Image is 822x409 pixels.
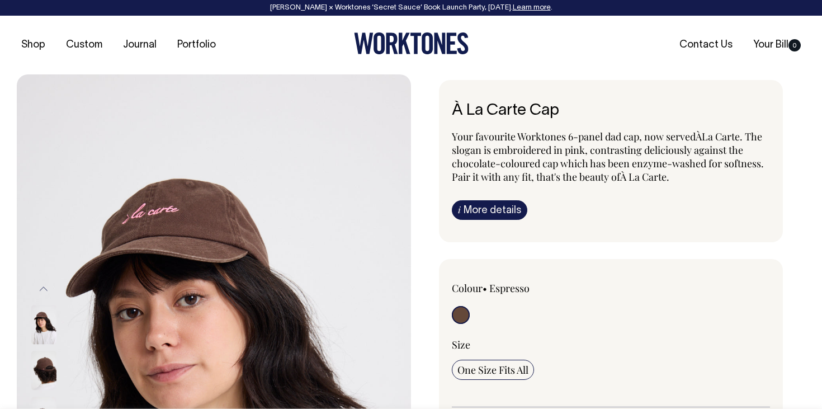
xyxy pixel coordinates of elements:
img: espresso [31,305,56,344]
span: À [696,130,702,143]
div: Colour [452,281,579,295]
a: iMore details [452,200,527,220]
h6: À La Carte Cap [452,102,770,120]
label: Espresso [489,281,530,295]
a: Your Bill0 [749,36,805,54]
a: Journal [119,36,161,54]
span: One Size Fits All [457,363,528,377]
span: • [483,281,487,295]
button: Previous [35,276,52,302]
a: Shop [17,36,50,54]
p: Your favourite Worktones 6-panel dad cap, now served La Carte. The slogan is embroidered in pink,... [452,130,770,184]
img: espresso [31,351,56,390]
span: nzyme-washed for softness. Pair it with any fit, that's the beauty of À La Carte. [452,157,764,184]
span: i [458,204,461,215]
span: 0 [788,39,801,51]
input: One Size Fits All [452,360,534,380]
a: Contact Us [675,36,737,54]
a: Custom [62,36,107,54]
div: [PERSON_NAME] × Worktones ‘Secret Sauce’ Book Launch Party, [DATE]. . [11,4,811,12]
a: Learn more [513,4,551,11]
div: Size [452,338,770,351]
a: Portfolio [173,36,220,54]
